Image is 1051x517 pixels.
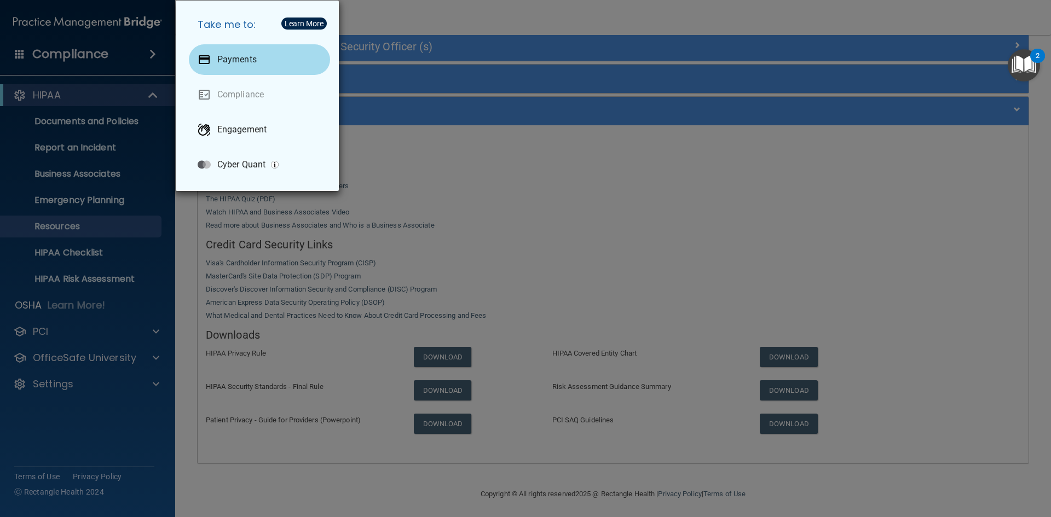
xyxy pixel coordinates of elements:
[1036,56,1040,70] div: 2
[1008,49,1040,82] button: Open Resource Center, 2 new notifications
[862,439,1038,483] iframe: Drift Widget Chat Controller
[189,79,330,110] a: Compliance
[189,44,330,75] a: Payments
[217,159,265,170] p: Cyber Quant
[189,149,330,180] a: Cyber Quant
[217,54,257,65] p: Payments
[281,18,327,30] button: Learn More
[285,20,324,27] div: Learn More
[189,9,330,40] h5: Take me to:
[217,124,267,135] p: Engagement
[189,114,330,145] a: Engagement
